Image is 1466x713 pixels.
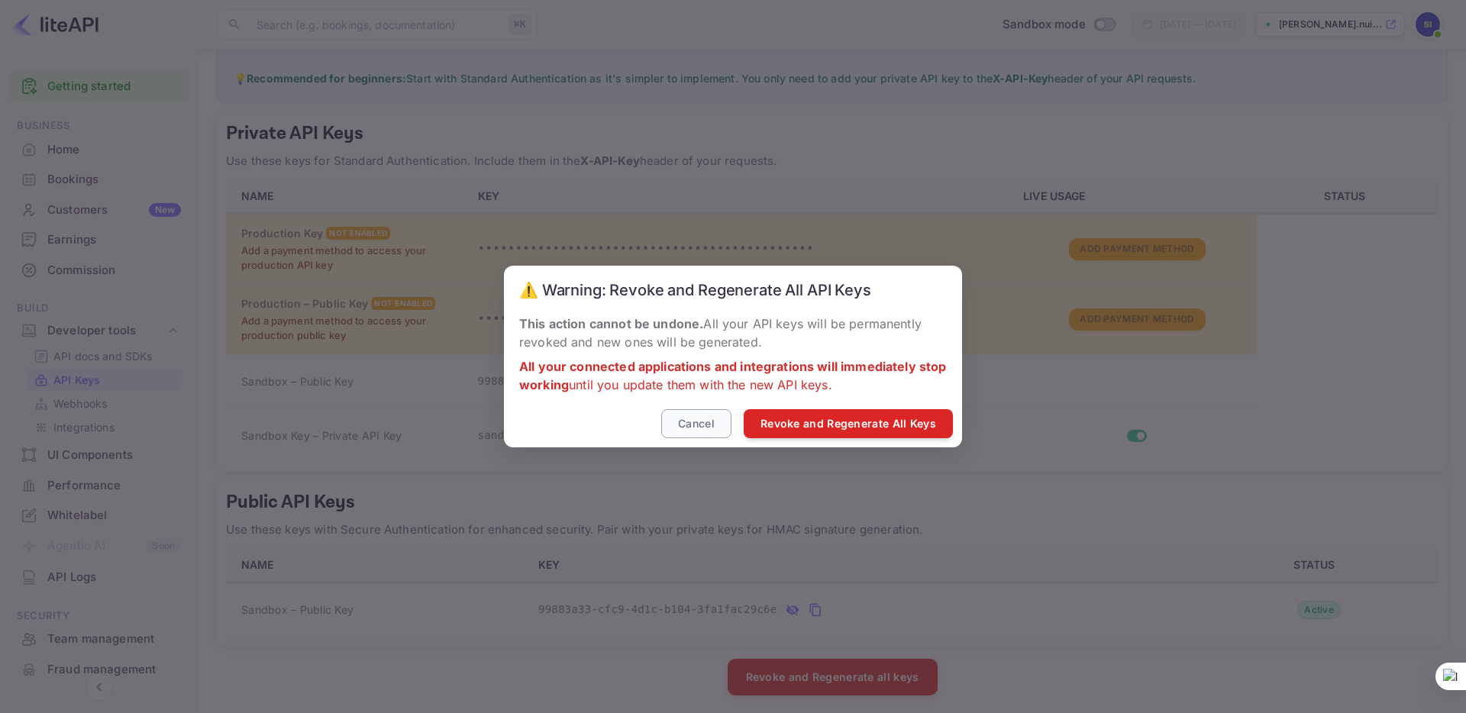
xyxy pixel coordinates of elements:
button: Cancel [661,409,731,439]
p: All your API keys will be permanently revoked and new ones will be generated. [519,315,947,351]
strong: All your connected applications and integrations will immediately stop working [519,359,947,392]
button: Revoke and Regenerate All Keys [744,409,953,439]
p: until you update them with the new API keys. [519,357,947,394]
h2: ⚠️ Warning: Revoke and Regenerate All API Keys [504,266,962,315]
strong: This action cannot be undone. [519,316,703,331]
